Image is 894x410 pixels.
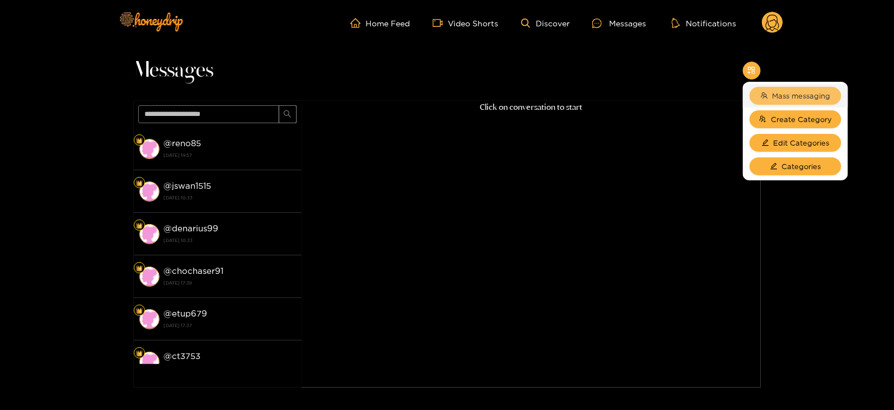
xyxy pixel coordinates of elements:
[350,18,366,28] span: home
[592,17,646,30] div: Messages
[433,18,448,28] span: video-camera
[759,115,766,124] span: usergroup-add
[164,150,296,160] strong: [DATE] 19:57
[279,105,297,123] button: search
[136,307,143,314] img: Fan Level
[750,134,841,152] button: editEdit Categories
[134,57,214,84] span: Messages
[164,278,296,288] strong: [DATE] 17:38
[350,18,410,28] a: Home Feed
[164,351,201,361] strong: @ ct3753
[782,161,821,172] span: Categories
[762,139,769,147] span: edit
[136,137,143,144] img: Fan Level
[771,114,832,125] span: Create Category
[750,110,841,128] button: usergroup-addCreate Category
[668,17,739,29] button: Notifications
[302,101,761,114] p: Click on conversation to start
[773,90,831,101] span: Mass messaging
[433,18,499,28] a: Video Shorts
[139,352,160,372] img: conversation
[164,320,296,330] strong: [DATE] 17:37
[164,138,202,148] strong: @ reno85
[164,223,219,233] strong: @ denarius99
[139,309,160,329] img: conversation
[164,266,224,276] strong: @ chochaser91
[139,139,160,159] img: conversation
[136,350,143,357] img: Fan Level
[521,18,570,28] a: Discover
[164,181,212,190] strong: @ jswan1515
[139,181,160,202] img: conversation
[750,87,841,105] button: teamMass messaging
[164,309,208,318] strong: @ etup679
[774,137,830,148] span: Edit Categories
[139,224,160,244] img: conversation
[747,66,756,76] span: appstore-add
[283,110,292,119] span: search
[164,235,296,245] strong: [DATE] 10:33
[761,92,768,100] span: team
[743,62,761,80] button: appstore-add
[164,193,296,203] strong: [DATE] 10:33
[139,267,160,287] img: conversation
[750,157,841,175] button: editCategories
[136,180,143,187] img: Fan Level
[164,363,296,373] strong: [DATE] 17:37
[136,265,143,272] img: Fan Level
[770,162,778,171] span: edit
[136,222,143,229] img: Fan Level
